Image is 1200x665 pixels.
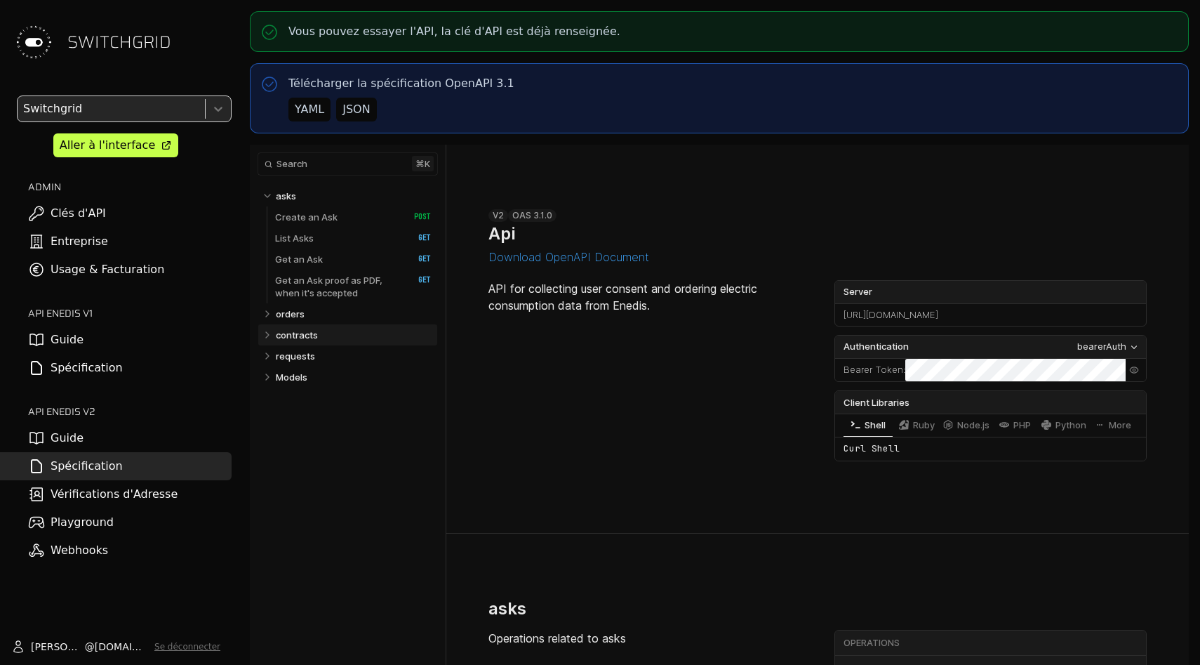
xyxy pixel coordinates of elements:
[488,223,515,244] h1: Api
[404,254,431,264] span: GET
[275,253,323,265] p: Get an Ask
[336,98,376,121] button: JSON
[488,630,801,647] p: Operations related to asks
[276,190,296,202] p: asks
[288,23,620,40] p: Vous pouvez essayer l'API, la clé d'API est déjà renseignée.
[295,101,324,118] div: YAML
[276,329,318,341] p: contracts
[28,306,232,320] h2: API ENEDIS v1
[1013,420,1031,430] span: PHP
[488,280,801,314] p: API for collecting user consent and ordering electric consumption data from Enedis.
[276,371,307,383] p: Models
[913,420,935,430] span: Ruby
[844,637,1144,650] div: Operations
[276,159,307,169] span: Search
[488,598,526,619] h2: asks
[53,133,178,157] a: Aller à l'interface
[85,640,95,654] span: @
[31,640,85,654] span: [PERSON_NAME]
[844,340,909,354] span: Authentication
[276,185,432,206] a: asks
[275,228,431,249] a: List Asks GET
[835,359,905,381] div: :
[844,363,903,377] label: Bearer Token
[835,304,1146,327] div: [URL][DOMAIN_NAME]
[11,20,56,65] img: Switchgrid Logo
[275,270,431,303] a: Get an Ask proof as PDF, when it's accepted GET
[404,212,431,222] span: POST
[288,98,331,121] button: YAML
[1077,340,1126,354] div: bearerAuth
[1073,339,1143,355] button: bearerAuth
[412,156,434,171] kbd: ⌘ k
[276,303,432,324] a: orders
[60,137,155,154] div: Aller à l'interface
[275,274,399,299] p: Get an Ask proof as PDF, when it's accepted
[275,232,314,244] p: List Asks
[276,367,432,388] a: Models
[276,345,432,367] a: requests
[154,641,220,652] button: Se déconnecter
[865,420,886,430] span: Shell
[28,404,232,419] h2: API ENEDIS v2
[1055,420,1086,430] span: Python
[835,281,1146,303] label: Server
[67,31,171,53] span: SWITCHGRID
[95,640,149,654] span: [DOMAIN_NAME]
[275,249,431,270] a: Get an Ask GET
[275,211,338,223] p: Create an Ask
[28,180,232,194] h2: ADMIN
[835,391,1146,414] div: Client Libraries
[276,308,305,320] p: orders
[404,275,431,285] span: GET
[835,437,1146,461] div: Curl Shell
[276,324,432,345] a: contracts
[275,206,431,228] a: Create an Ask POST
[288,75,514,92] p: Télécharger la spécification OpenAPI 3.1
[488,209,508,222] div: v2
[404,233,431,243] span: GET
[488,251,649,263] button: Download OpenAPI Document
[342,101,370,118] div: JSON
[276,350,315,362] p: requests
[508,209,556,222] div: OAS 3.1.0
[957,420,989,430] span: Node.js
